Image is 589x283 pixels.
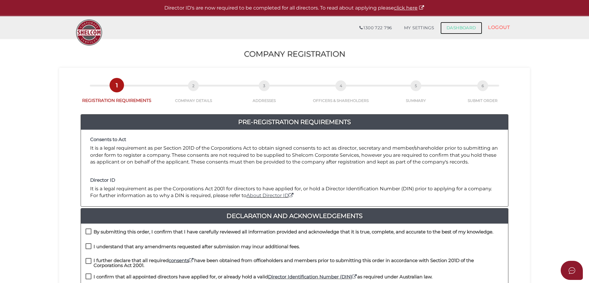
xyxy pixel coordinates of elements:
[246,192,294,198] a: About Director ID
[482,21,516,34] a: LOGOUT
[398,22,440,34] a: MY SETTINGS
[411,80,421,91] span: 5
[81,117,508,127] a: Pre-Registration Requirements
[74,87,159,103] a: 1REGISTRATION REQUIREMENTS
[159,87,228,103] a: 2COMPANY DETAILS
[81,211,508,221] a: Declaration And Acknowledgements
[188,80,199,91] span: 2
[90,137,499,142] h4: Consents to Act
[94,244,300,249] h4: I understand that any amendments requested after submission may incur additional fees.
[259,80,270,91] span: 3
[94,274,432,280] h4: I confirm that all appointed directors have applied for, or already hold a valid as required unde...
[440,22,482,34] a: DASHBOARD
[335,80,346,91] span: 4
[561,261,583,280] button: Open asap
[394,5,425,11] a: click here
[300,87,382,103] a: 4OFFICERS & SHAREHOLDERS
[169,257,194,263] a: consents
[268,274,357,280] a: Director Identification Number (DIN)
[94,258,503,268] h4: I further declare that all required have been obtained from officeholders and members prior to su...
[15,5,574,12] p: Director ID's are now required to be completed for all directors. To read about applying please
[90,185,499,199] p: It is a legal requirement as per the Corporations Act 2001 for directors to have applied for, or ...
[382,87,451,103] a: 5SUMMARY
[90,145,499,165] p: It is a legal requirement as per Section 201D of the Corporations Act to obtain signed consents t...
[94,229,493,235] h4: By submitting this order, I confirm that I have carefully reviewed all information provided and a...
[451,87,515,103] a: 6SUBMIT ORDER
[228,87,300,103] a: 3ADDRESSES
[111,80,122,91] span: 1
[353,22,398,34] a: 1300 722 796
[90,178,499,183] h4: Director ID
[73,16,105,49] img: Logo
[477,80,488,91] span: 6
